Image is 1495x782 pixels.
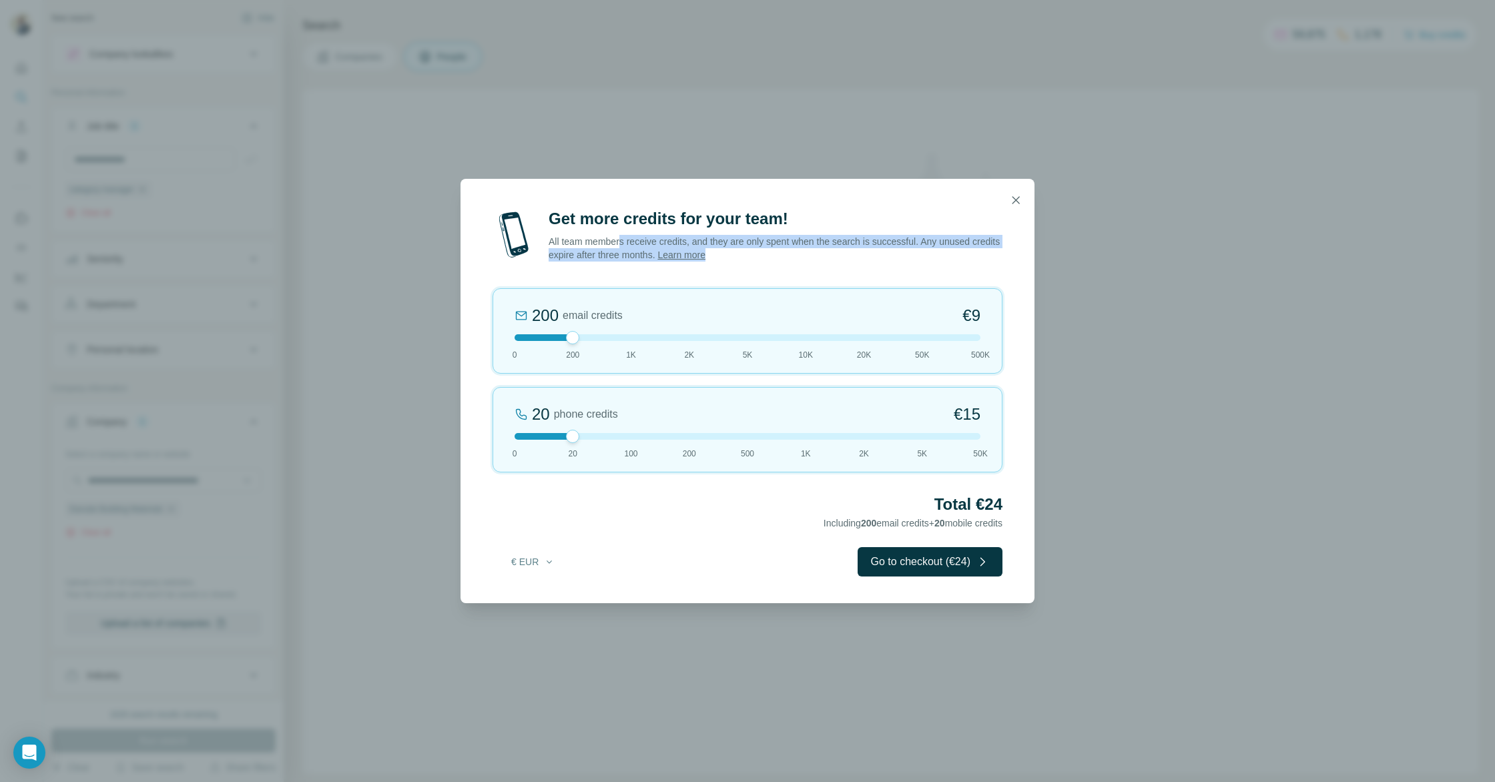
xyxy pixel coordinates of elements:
[13,737,45,769] div: Open Intercom Messenger
[858,547,1002,576] button: Go to checkout (€24)
[857,349,871,361] span: 20K
[569,448,577,460] span: 20
[741,448,754,460] span: 500
[954,404,980,425] span: €15
[971,349,990,361] span: 500K
[973,448,987,460] span: 50K
[934,518,945,528] span: 20
[801,448,811,460] span: 1K
[915,349,929,361] span: 50K
[493,208,535,262] img: mobile-phone
[566,349,579,361] span: 200
[502,550,564,574] button: € EUR
[743,349,753,361] span: 5K
[962,305,980,326] span: €9
[626,349,636,361] span: 1K
[683,448,696,460] span: 200
[917,448,927,460] span: 5K
[684,349,694,361] span: 2K
[532,404,550,425] div: 20
[624,448,637,460] span: 100
[657,250,705,260] a: Learn more
[513,349,517,361] span: 0
[799,349,813,361] span: 10K
[493,494,1002,515] h2: Total €24
[824,518,1002,528] span: Including email credits + mobile credits
[861,518,876,528] span: 200
[549,235,1002,262] p: All team members receive credits, and they are only spent when the search is successful. Any unus...
[859,448,869,460] span: 2K
[513,448,517,460] span: 0
[554,406,618,422] span: phone credits
[532,305,559,326] div: 200
[563,308,623,324] span: email credits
